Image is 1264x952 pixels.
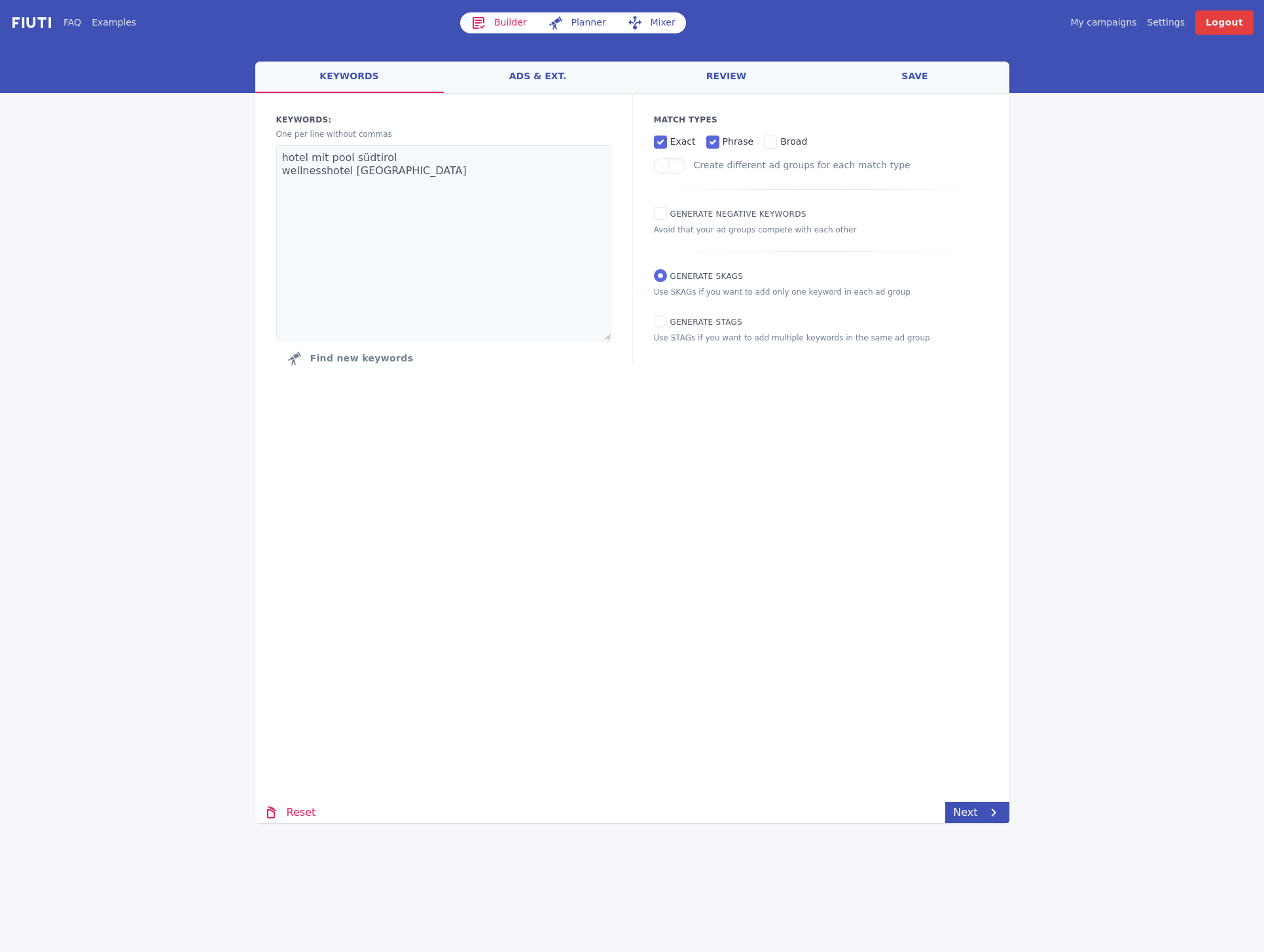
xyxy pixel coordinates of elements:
[276,345,424,371] button: Click to find new keywords related to those above
[654,224,988,236] p: Avoid that your ad groups compete with each other
[537,12,617,33] a: Planner
[1070,16,1136,29] a: My campaigns
[92,16,136,29] a: Examples
[654,269,667,282] input: Generate SKAGs
[821,62,1009,93] a: save
[276,114,611,126] label: Keywords:
[460,12,537,33] a: Builder
[654,332,988,344] p: Use STAGs if you want to add multiple keywords in the same ad group
[255,802,324,823] a: Reset
[694,160,911,170] label: Create different ad groups for each match type
[654,136,667,149] input: exact
[670,136,696,147] span: exact
[654,315,667,328] input: Generate STAGs
[780,136,807,147] span: broad
[670,210,806,219] span: Generate Negative keywords
[723,136,754,147] span: phrase
[670,272,744,281] span: Generate SKAGs
[276,128,611,140] p: One per line without commas
[255,62,444,93] a: keywords
[945,802,1009,823] a: Next
[654,114,988,126] p: Match Types
[1195,10,1254,35] a: Logout
[444,62,632,93] a: ads & ext.
[654,207,667,220] input: Generate Negative keywords
[706,136,719,149] input: phrase
[654,286,988,298] p: Use SKAGs if you want to add only one keyword in each ad group
[617,12,686,33] a: Mixer
[632,62,821,93] a: review
[764,136,777,149] input: broad
[1147,16,1185,29] a: Settings
[63,16,81,29] a: FAQ
[10,15,53,30] img: f731f27.png
[670,318,742,327] span: Generate STAGs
